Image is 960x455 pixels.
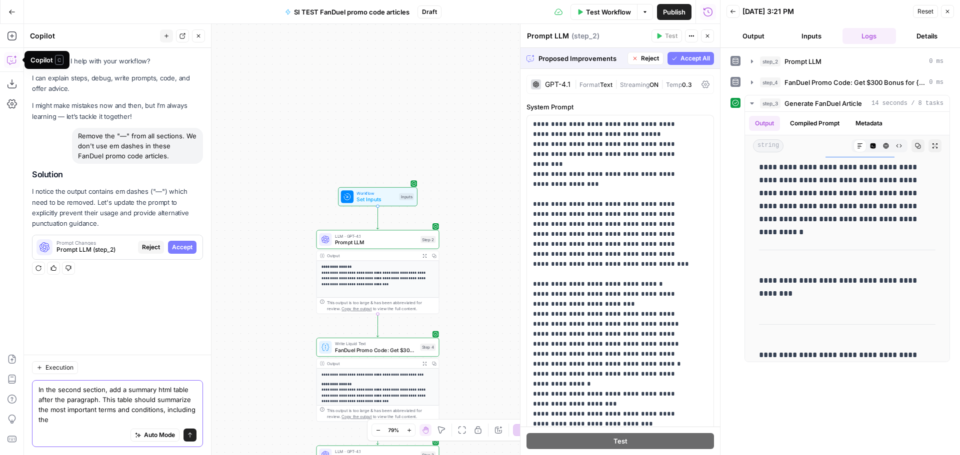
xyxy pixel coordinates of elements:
button: 0 ms [745,74,949,90]
button: 0 ms [745,53,949,69]
div: Output [327,253,417,259]
button: Logs [842,28,896,44]
button: Inputs [784,28,838,44]
g: Edge from start to step_2 [376,206,379,229]
button: Accept [168,241,196,254]
button: Reject [138,241,164,254]
span: | [658,79,666,89]
span: Prompt LLM [335,238,417,246]
button: Reject [627,52,663,65]
label: System Prompt [526,102,714,112]
button: Accept All [667,52,714,65]
textarea: Prompt LLM [527,31,569,41]
button: 14 seconds / 8 tasks [745,95,949,111]
span: Publish [663,7,685,17]
span: 0 ms [929,78,943,87]
span: FanDuel Promo Code: Get $300 Bonus for {{ event_title }} [784,77,925,87]
span: Text [600,81,612,88]
span: step_2 [760,56,780,66]
span: 0 ms [929,57,943,66]
button: Metadata [849,116,888,131]
span: Generate FanDuel Article [784,98,862,108]
p: I might make mistakes now and then, but I’m always learning — let’s tackle it together! [32,100,203,121]
span: Set Inputs [356,195,396,203]
div: WorkflowSet InputsInputs [316,187,439,206]
span: Reject [142,243,160,252]
div: Step 2 [420,236,435,243]
span: | [612,79,620,89]
span: Streaming [620,81,649,88]
span: 79% [388,426,399,434]
button: Output [726,28,780,44]
button: Publish [657,4,691,20]
span: Auto Mode [144,431,175,440]
div: Output [327,360,417,367]
span: 14 seconds / 8 tasks [871,99,943,108]
button: Execution [32,361,78,374]
span: LLM · GPT-4.1 [335,233,417,239]
span: step_4 [760,77,780,87]
button: Reset [913,5,938,18]
span: Workflow [356,190,396,196]
button: Details [900,28,954,44]
button: SI TEST FanDuel promo code articles [279,4,415,20]
span: SI TEST FanDuel promo code articles [294,7,409,17]
div: Copilot [30,31,157,41]
span: Temp [666,81,682,88]
div: GPT-4.1 [545,81,570,88]
div: This output is too large & has been abbreviated for review. to view the full content. [327,299,435,312]
button: Test [526,433,714,449]
span: Test Workflow [586,7,631,17]
span: | [574,79,579,89]
span: Draft [422,7,437,16]
button: Auto Mode [130,429,179,442]
button: Compiled Prompt [784,116,845,131]
div: This output is too large & has been abbreviated for review. to view the full content. [327,407,435,420]
button: Test [651,29,682,42]
span: Reject [641,54,659,63]
span: LLM · GPT-4.1 [335,448,417,455]
div: 14 seconds / 8 tasks [745,112,949,362]
div: Remove the "—" from all sections. We don't use em dashes in these FanDuel promo code articles. [72,128,203,164]
div: Copilot [30,55,63,65]
textarea: In the second section, add a summary html table after the paragraph. This table should summarize ... [38,385,196,425]
h2: Solution [32,170,203,179]
span: Copy the output [341,307,371,312]
span: Reset [917,7,933,16]
span: Write Liquid Text [335,341,417,347]
p: I can explain steps, debug, write prompts, code, and offer advice. [32,73,203,94]
div: Step 4 [420,344,435,351]
g: Edge from step_2 to step_4 [376,314,379,337]
span: C [55,55,63,65]
span: ( step_2 ) [571,31,599,41]
span: Execution [45,363,73,372]
span: Accept [172,243,192,252]
div: Write Liquid TextFanDuel Promo Code: Get $300 Bonus for {{ event_title }}Step 4Output**** **** **... [316,338,439,422]
span: Prompt Changes [56,240,134,245]
span: Test [613,436,627,446]
span: FanDuel Promo Code: Get $300 Bonus for {{ event_title }} [335,346,417,354]
span: 0.3 [682,81,692,88]
g: Edge from step_4 to step_3 [376,422,379,445]
span: Proposed Improvements [538,53,623,63]
span: ON [649,81,658,88]
span: Accept All [680,54,710,63]
span: Prompt LLM [784,56,821,66]
span: Test [665,31,677,40]
span: step_3 [760,98,780,108]
div: Inputs [399,193,413,200]
p: Hi! How can I help with your workflow? [32,56,203,66]
button: Output [749,116,780,131]
span: Prompt LLM (step_2) [56,245,134,254]
span: Format [579,81,600,88]
span: string [753,139,783,152]
p: I notice the output contains em dashes ("—") which need to be removed. Let's update the prompt to... [32,186,203,229]
button: Test Workflow [570,4,637,20]
span: Copy the output [341,414,371,419]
